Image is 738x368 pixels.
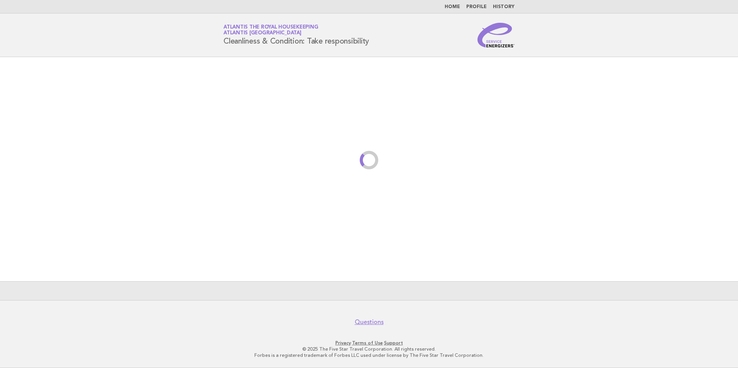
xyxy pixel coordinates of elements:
[352,340,383,346] a: Terms of Use
[223,25,369,45] h1: Cleanliness & Condition: Take responsibility
[493,5,515,9] a: History
[384,340,403,346] a: Support
[445,5,460,9] a: Home
[335,340,351,346] a: Privacy
[223,31,301,36] span: Atlantis [GEOGRAPHIC_DATA]
[477,23,515,47] img: Service Energizers
[466,5,487,9] a: Profile
[355,318,384,326] a: Questions
[223,25,318,35] a: Atlantis the Royal HousekeepingAtlantis [GEOGRAPHIC_DATA]
[133,346,605,352] p: © 2025 The Five Star Travel Corporation. All rights reserved.
[133,352,605,358] p: Forbes is a registered trademark of Forbes LLC used under license by The Five Star Travel Corpora...
[133,340,605,346] p: · ·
